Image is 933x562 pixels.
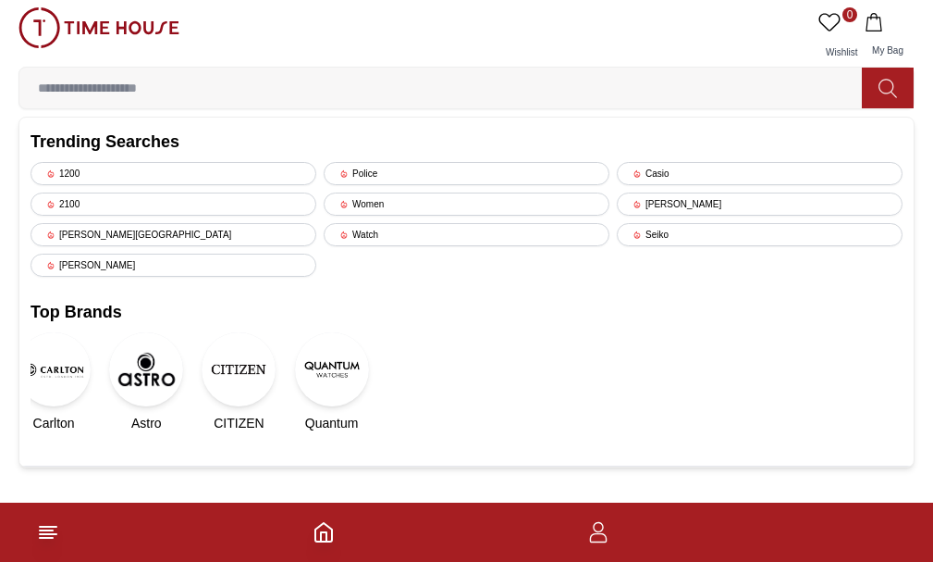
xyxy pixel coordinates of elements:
[18,7,179,48] img: ...
[305,414,359,432] span: Quantum
[324,193,609,216] div: Women
[17,332,91,406] img: Carlton
[617,193,902,216] div: [PERSON_NAME]
[818,47,865,57] span: Wishlist
[309,332,355,432] a: QuantumQuantum
[33,414,75,432] span: Carlton
[31,254,316,277] div: [PERSON_NAME]
[109,332,183,406] img: Astro
[313,521,335,543] a: Home
[324,162,609,185] div: Police
[214,414,264,432] span: CITIZEN
[324,223,609,246] div: Watch
[115,501,818,538] h2: [DEMOGRAPHIC_DATA]
[123,332,169,432] a: AstroAstro
[31,193,316,216] div: 2100
[31,223,316,246] div: [PERSON_NAME][GEOGRAPHIC_DATA]
[295,332,369,406] img: Quantum
[202,332,276,406] img: CITIZEN
[31,299,902,325] h2: Top Brands
[31,332,77,432] a: CarltonCarlton
[815,7,861,67] a: 0Wishlist
[215,332,262,432] a: CITIZENCITIZEN
[131,414,162,432] span: Astro
[31,162,316,185] div: 1200
[865,45,911,56] span: My Bag
[617,223,902,246] div: Seiko
[842,7,857,22] span: 0
[861,7,915,67] button: My Bag
[617,162,902,185] div: Casio
[31,129,902,155] h2: Trending Searches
